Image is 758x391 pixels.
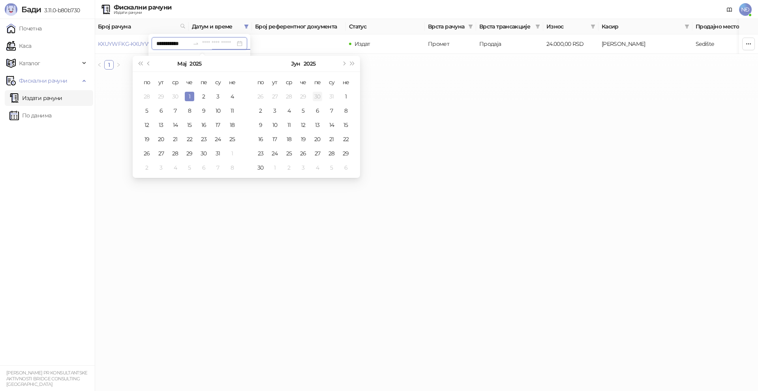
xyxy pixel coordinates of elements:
td: 2025-06-02 [140,161,154,175]
div: 3 [298,163,308,172]
span: filter [685,24,689,29]
span: swap-right [193,40,199,47]
td: 2025-05-03 [211,89,225,104]
div: 24 [213,134,223,144]
td: 2025-06-03 [268,104,282,118]
td: 2025-05-29 [182,146,197,161]
td: 2025-07-06 [339,161,353,175]
div: 19 [142,134,152,144]
td: 2025-05-01 [182,89,197,104]
div: Фискални рачуни [114,4,171,11]
td: 2025-06-07 [211,161,225,175]
span: Број рачуна [98,22,177,31]
th: че [296,75,310,89]
div: 1 [270,163,280,172]
a: 1 [105,60,113,69]
td: 2025-06-12 [296,118,310,132]
th: Врста рачуна [425,19,476,34]
td: 2025-05-23 [197,132,211,146]
span: filter [468,24,473,29]
span: NĐ [739,3,752,16]
td: 2025-06-18 [282,132,296,146]
td: 2025-05-25 [225,132,239,146]
div: 16 [199,120,208,130]
li: Претходна страна [95,60,104,70]
td: 2025-06-01 [339,89,353,104]
div: 2 [284,163,294,172]
div: 14 [327,120,336,130]
td: 2025-06-06 [197,161,211,175]
div: 14 [171,120,180,130]
span: filter [244,24,249,29]
div: 6 [313,106,322,115]
div: 19 [298,134,308,144]
div: 15 [185,120,194,130]
a: Документација [723,3,736,16]
th: Касир [599,19,692,34]
td: 2025-06-25 [282,146,296,161]
td: 2025-06-28 [325,146,339,161]
div: 5 [327,163,336,172]
button: Следећи месец (PageDown) [339,56,348,72]
td: 2025-06-24 [268,146,282,161]
div: 5 [298,106,308,115]
th: не [225,75,239,89]
td: 2025-07-05 [325,161,339,175]
th: ут [268,75,282,89]
div: 23 [256,149,265,158]
a: По данима [9,108,51,123]
div: 3 [156,163,166,172]
td: KXUYWFKG-KXUYWFKG-16 [95,34,189,54]
div: 15 [341,120,351,130]
td: 2025-05-24 [211,132,225,146]
div: 24 [270,149,280,158]
div: 18 [284,134,294,144]
a: Издати рачуни [9,90,62,106]
td: 2025-04-28 [140,89,154,104]
td: 2025-05-31 [325,89,339,104]
div: 5 [185,163,194,172]
button: Изабери годину [304,56,315,72]
div: 28 [284,92,294,101]
div: 10 [270,120,280,130]
div: 8 [341,106,351,115]
td: 2025-06-15 [339,118,353,132]
div: 6 [199,163,208,172]
td: 2025-06-10 [268,118,282,132]
td: 2025-05-06 [154,104,168,118]
li: 1 [104,60,114,70]
div: 6 [341,163,351,172]
td: 2025-05-19 [140,132,154,146]
th: Врста трансакције [476,19,543,34]
th: Број рачуна [95,19,189,34]
div: 16 [256,134,265,144]
button: Изабери месец [291,56,300,72]
div: 9 [199,106,208,115]
th: пе [310,75,325,89]
td: 2025-05-30 [197,146,211,161]
li: Следећа страна [114,60,123,70]
td: 2025-06-09 [253,118,268,132]
th: ут [154,75,168,89]
td: 2025-05-07 [168,104,182,118]
td: 2025-07-03 [296,161,310,175]
td: 2025-05-20 [154,132,168,146]
div: 8 [185,106,194,115]
td: 2025-06-14 [325,118,339,132]
span: filter [535,24,540,29]
div: 11 [284,120,294,130]
button: Изабери годину [189,56,201,72]
div: 30 [199,149,208,158]
span: right [116,62,121,67]
div: 11 [227,106,237,115]
span: Каталог [19,55,40,71]
div: 4 [313,163,322,172]
td: 2025-06-23 [253,146,268,161]
div: 26 [142,149,152,158]
td: 2025-06-05 [182,161,197,175]
span: filter [591,24,595,29]
th: по [253,75,268,89]
div: 4 [227,92,237,101]
div: 17 [213,120,223,130]
td: 2025-05-15 [182,118,197,132]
